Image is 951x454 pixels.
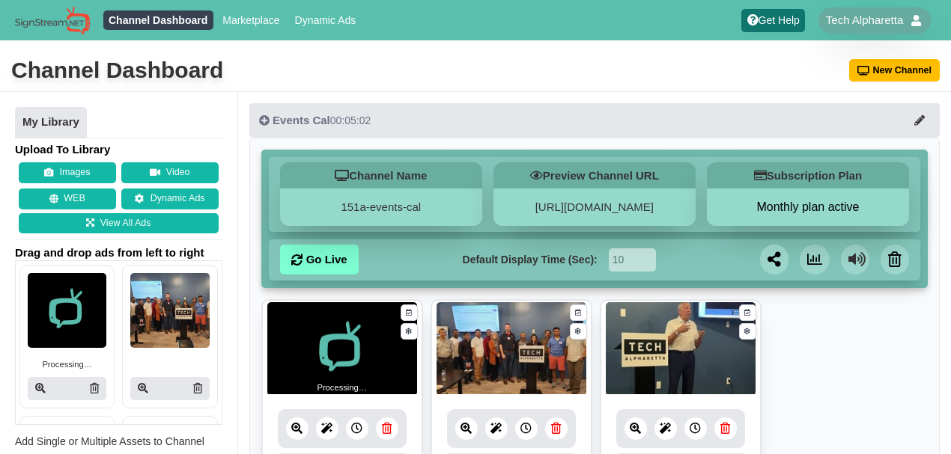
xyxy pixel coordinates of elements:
[130,273,209,348] img: P250x250 image processing20250910 996236 13d3kn1
[741,9,805,32] a: Get Help
[280,245,359,274] a: Go Live
[15,107,87,138] a: My Library
[317,381,367,394] small: Processing…
[826,13,903,28] span: Tech Alpharetta
[15,6,90,35] img: Sign Stream.NET
[103,10,213,30] a: Channel Dashboard
[267,302,417,396] img: Sign stream loading animation
[273,114,330,126] span: Events Cal
[609,248,656,272] input: Seconds
[493,162,696,188] h5: Preview Channel URL
[15,435,204,447] span: Add Single or Multiple Assets to Channel
[19,213,219,234] a: View All Ads
[121,188,219,209] a: Dynamic Ads
[19,188,116,209] button: WEB
[42,358,92,371] small: Processing…
[11,55,223,85] div: Channel Dashboard
[249,103,940,138] button: Events Cal00:05:02
[463,252,598,268] label: Default Display Time (Sec):
[707,162,909,188] h5: Subscription Plan
[28,273,106,348] img: Sign stream loading animation
[15,245,222,260] span: Drag and drop ads from left to right
[849,59,941,82] button: New Channel
[606,302,756,396] img: 1569.739 kb
[707,200,909,215] button: Monthly plan active
[19,162,116,183] button: Images
[259,113,371,128] div: 00:05:02
[15,142,222,157] h4: Upload To Library
[217,10,285,30] a: Marketplace
[280,162,482,188] h5: Channel Name
[121,162,219,183] button: Video
[437,302,586,396] img: 305.961 kb
[535,200,654,213] a: [URL][DOMAIN_NAME]
[280,188,482,226] div: 151a-events-cal
[289,10,362,30] a: Dynamic Ads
